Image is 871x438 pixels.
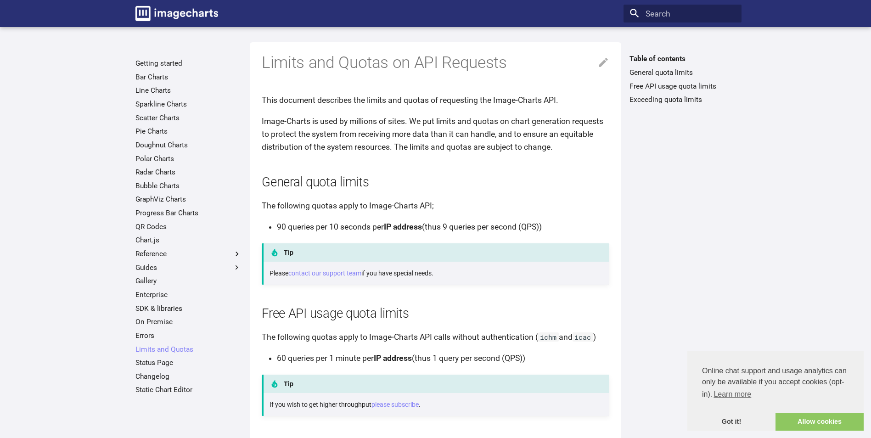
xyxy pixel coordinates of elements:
a: Radar Charts [135,168,242,177]
a: Getting started [135,59,242,68]
div: cookieconsent [687,351,864,431]
h2: General quota limits [262,174,609,191]
a: Scatter Charts [135,113,242,123]
a: Progress Bar Charts [135,208,242,218]
a: Gallery [135,276,242,286]
a: Line Charts [135,86,242,95]
a: Status Page [135,358,242,367]
a: Doughnut Charts [135,140,242,150]
a: Sparkline Charts [135,100,242,109]
h1: Limits and Quotas on API Requests [262,52,609,73]
code: icac [573,332,593,342]
a: dismiss cookie message [687,413,775,431]
a: Bubble Charts [135,181,242,191]
a: Errors [135,331,242,340]
li: 90 queries per 10 seconds per (thus 9 queries per second (QPS)) [277,220,609,233]
span: Online chat support and usage analytics can only be available if you accept cookies (opt-in). [702,365,849,401]
label: Table of contents [624,54,742,63]
a: Bar Charts [135,73,242,82]
p: Please if you have special needs. [270,268,603,279]
h2: Free API usage quota limits [262,305,609,323]
code: ichm [538,332,559,342]
p: The following quotas apply to Image-Charts API; [262,199,609,212]
a: Free API usage quota limits [629,82,736,91]
li: 60 queries per 1 minute per (thus 1 query per second (QPS)) [277,352,609,365]
a: SDK & libraries [135,304,242,313]
a: Polar Charts [135,154,242,163]
a: GraphViz Charts [135,195,242,204]
a: Pie Charts [135,127,242,136]
a: Image-Charts documentation [131,2,222,25]
a: please subscribe [371,401,419,408]
img: logo [135,6,218,21]
a: Exceeding quota limits [629,95,736,104]
input: Search [624,5,742,23]
p: If you wish to get higher throughput . [270,399,603,410]
a: learn more about cookies [712,387,753,401]
a: Chart.js [135,236,242,245]
a: Static Chart Editor [135,385,242,394]
a: On Premise [135,317,242,326]
p: Tip [262,375,609,393]
strong: IP address [374,354,412,363]
p: The following quotas apply to Image-Charts API calls without authentication ( and ) [262,331,609,343]
a: Enterprise [135,290,242,299]
a: QR Codes [135,222,242,231]
label: Guides [135,263,242,272]
p: This document describes the limits and quotas of requesting the Image-Charts API. [262,94,609,107]
a: allow cookies [775,413,864,431]
a: Changelog [135,372,242,381]
p: Image-Charts is used by millions of sites. We put limits and quotas on chart generation requests ... [262,115,609,153]
a: contact our support team [288,270,361,277]
strong: IP address [384,222,422,231]
a: General quota limits [629,68,736,77]
label: Reference [135,249,242,258]
p: Tip [262,243,609,262]
nav: Table of contents [624,54,742,104]
a: Limits and Quotas [135,345,242,354]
